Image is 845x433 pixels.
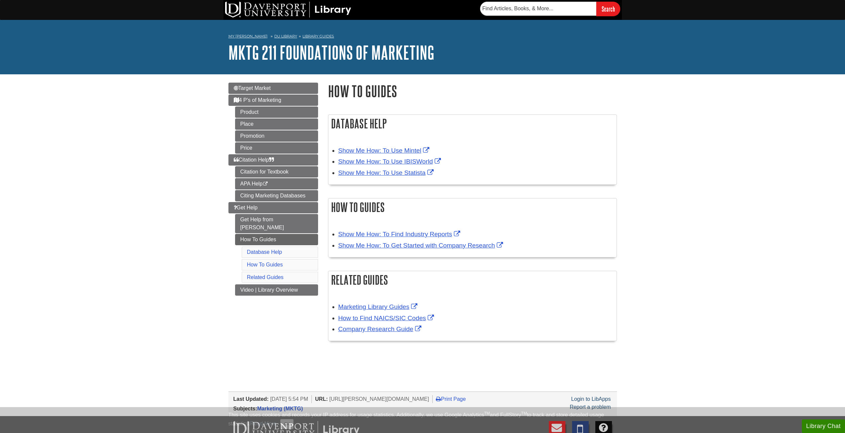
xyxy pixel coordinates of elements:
a: Related Guides [247,274,284,280]
a: Price [235,142,318,154]
h2: Database Help [328,115,617,132]
a: Link opens in new window [338,303,419,310]
a: Citing Marketing Databases [235,190,318,201]
a: Target Market [228,83,318,94]
nav: breadcrumb [228,32,617,42]
form: Searches DU Library's articles, books, and more [480,2,620,16]
a: Link opens in new window [338,147,431,154]
a: Product [235,107,318,118]
a: Marketing (MKTG) [257,406,303,411]
a: Citation for Textbook [235,166,318,178]
a: Video | Library Overview [235,284,318,296]
a: Print Page [436,396,466,402]
a: Place [235,118,318,130]
h1: How To Guides [328,83,617,100]
a: Database Help [247,249,282,255]
a: APA Help [235,178,318,189]
a: Get Help [228,202,318,213]
i: Print Page [436,396,441,401]
span: URL: [315,396,328,402]
sup: TM [484,411,490,416]
a: Promotion [235,130,318,142]
span: Subjects: [233,406,257,411]
span: Target Market [234,85,271,91]
i: This link opens in a new window [263,182,268,186]
a: How To Guides [247,262,283,267]
span: Get Help [234,205,258,210]
h2: Related Guides [328,271,617,289]
a: Link opens in new window [338,325,423,332]
a: Get Help from [PERSON_NAME] [235,214,318,233]
span: Citation Help [234,157,274,163]
a: Library Guides [302,34,334,38]
a: Link opens in new window [338,242,505,249]
a: MKTG 211 Foundations of Marketing [228,42,434,63]
a: Link opens in new window [338,158,443,165]
h2: How To Guides [328,198,617,216]
button: Library Chat [802,419,845,433]
a: Link opens in new window [338,231,462,238]
span: 4 P's of Marketing [234,97,282,103]
a: How To Guides [235,234,318,245]
span: [URL][PERSON_NAME][DOMAIN_NAME] [329,396,429,402]
a: DU Library [274,34,297,38]
a: Login to LibApps [571,396,611,402]
input: Search [596,2,620,16]
a: My [PERSON_NAME] [228,34,268,39]
a: Citation Help [228,154,318,166]
img: DU Library [225,2,351,18]
div: This site uses cookies and records your IP address for usage statistics. Additionally, we use Goo... [228,411,617,429]
span: [DATE] 5:54 PM [270,396,308,402]
button: Close [280,419,293,429]
span: Last Updated: [233,396,269,402]
a: Report a problem [570,404,611,410]
a: Link opens in new window [338,169,435,176]
sup: TM [521,411,527,416]
a: Link opens in new window [338,315,436,322]
a: 4 P's of Marketing [228,95,318,106]
a: Read More [250,421,276,426]
div: Guide Page Menu [228,83,318,296]
input: Find Articles, Books, & More... [480,2,596,16]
